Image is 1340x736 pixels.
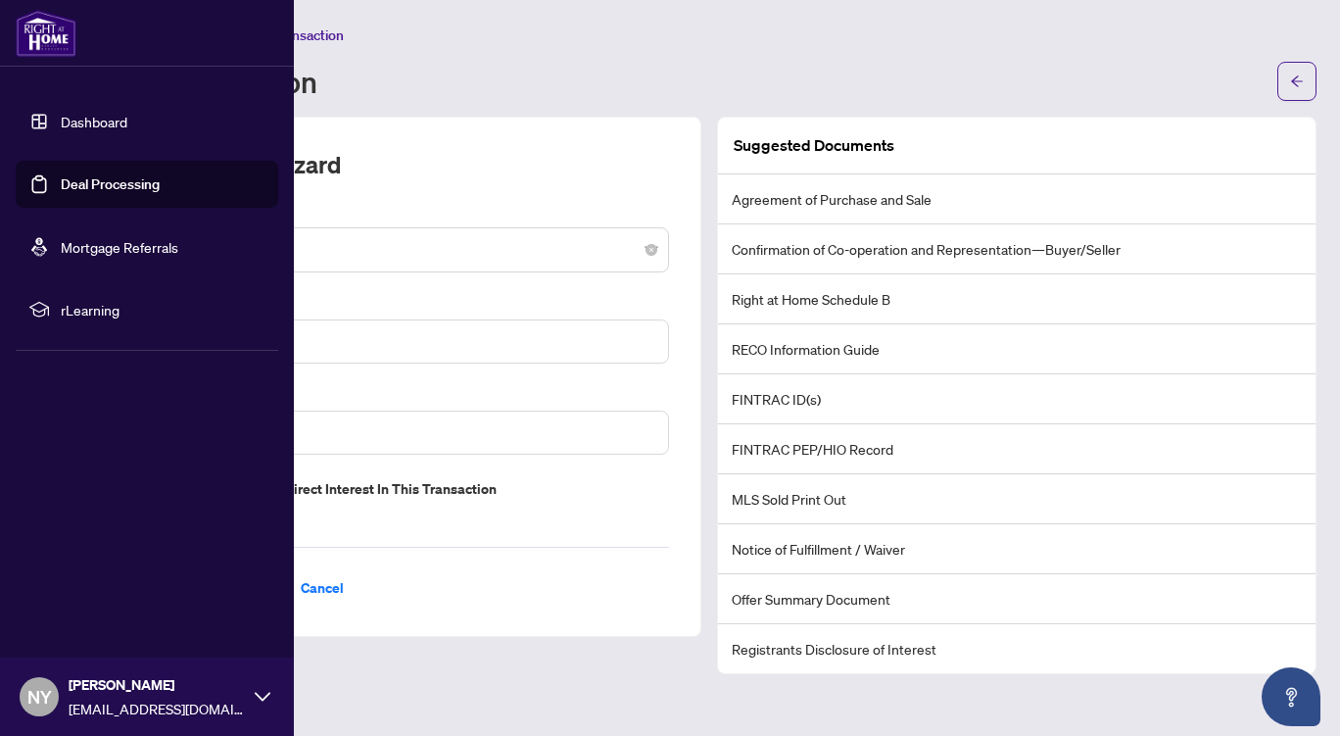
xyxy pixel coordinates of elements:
[1290,74,1304,88] span: arrow-left
[244,26,344,44] span: Add Transaction
[718,574,1316,624] li: Offer Summary Document
[301,572,344,604] span: Cancel
[1262,667,1320,726] button: Open asap
[134,478,669,500] label: Do you have direct or indirect interest in this transaction
[718,524,1316,574] li: Notice of Fulfillment / Waiver
[69,698,245,719] span: [EMAIL_ADDRESS][DOMAIN_NAME]
[718,624,1316,673] li: Registrants Disclosure of Interest
[16,10,76,57] img: logo
[718,324,1316,374] li: RECO Information Guide
[61,175,160,193] a: Deal Processing
[61,238,178,256] a: Mortgage Referrals
[61,299,264,320] span: rLearning
[718,474,1316,524] li: MLS Sold Print Out
[134,204,669,225] label: Transaction Type
[646,244,657,256] span: close-circle
[285,571,359,605] button: Cancel
[734,133,894,158] article: Suggested Documents
[718,224,1316,274] li: Confirmation of Co-operation and Representation—Buyer/Seller
[134,387,669,409] label: Property Address
[718,374,1316,424] li: FINTRAC ID(s)
[146,231,657,269] span: Deal - Sell Side Sale
[27,683,52,711] span: NY
[69,674,245,696] span: [PERSON_NAME]
[718,274,1316,324] li: Right at Home Schedule B
[718,174,1316,224] li: Agreement of Purchase and Sale
[61,113,127,130] a: Dashboard
[718,424,1316,474] li: FINTRAC PEP/HIO Record
[134,296,669,318] label: MLS ID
